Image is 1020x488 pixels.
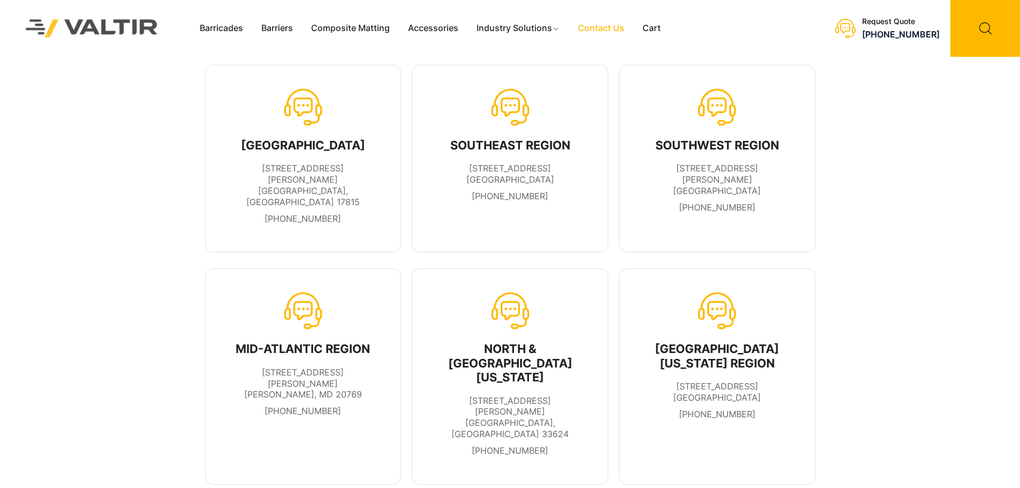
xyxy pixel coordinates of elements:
[12,5,172,51] img: Valtir Rentals
[642,138,792,152] div: SOUTHWEST REGION
[265,213,341,224] a: [PHONE_NUMBER]
[435,342,585,384] div: NORTH & [GEOGRAPHIC_DATA][US_STATE]
[679,202,755,213] a: [PHONE_NUMBER]
[302,20,399,36] a: Composite Matting
[633,20,670,36] a: Cart
[569,20,633,36] a: Contact Us
[252,20,302,36] a: Barriers
[450,138,570,152] div: SOUTHEAST REGION
[862,29,940,40] a: [PHONE_NUMBER]
[673,163,761,196] span: [STREET_ADDRESS][PERSON_NAME] [GEOGRAPHIC_DATA]
[191,20,252,36] a: Barricades
[228,342,379,356] div: MID-ATLANTIC REGION
[679,409,755,419] a: [PHONE_NUMBER]
[265,406,341,416] a: [PHONE_NUMBER]
[244,367,362,400] span: [STREET_ADDRESS][PERSON_NAME] [PERSON_NAME], MD 20769
[399,20,467,36] a: Accessories
[472,445,548,456] a: [PHONE_NUMBER]
[862,17,940,26] div: Request Quote
[246,163,360,207] span: [STREET_ADDRESS][PERSON_NAME] [GEOGRAPHIC_DATA], [GEOGRAPHIC_DATA] 17815
[472,191,548,201] a: [PHONE_NUMBER]
[673,381,761,403] span: [STREET_ADDRESS] [GEOGRAPHIC_DATA]
[642,342,792,370] div: [GEOGRAPHIC_DATA][US_STATE] REGION
[467,20,569,36] a: Industry Solutions
[451,395,569,439] span: [STREET_ADDRESS][PERSON_NAME] [GEOGRAPHIC_DATA], [GEOGRAPHIC_DATA] 33624
[466,163,554,185] span: [STREET_ADDRESS] [GEOGRAPHIC_DATA]
[228,138,379,152] div: [GEOGRAPHIC_DATA]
